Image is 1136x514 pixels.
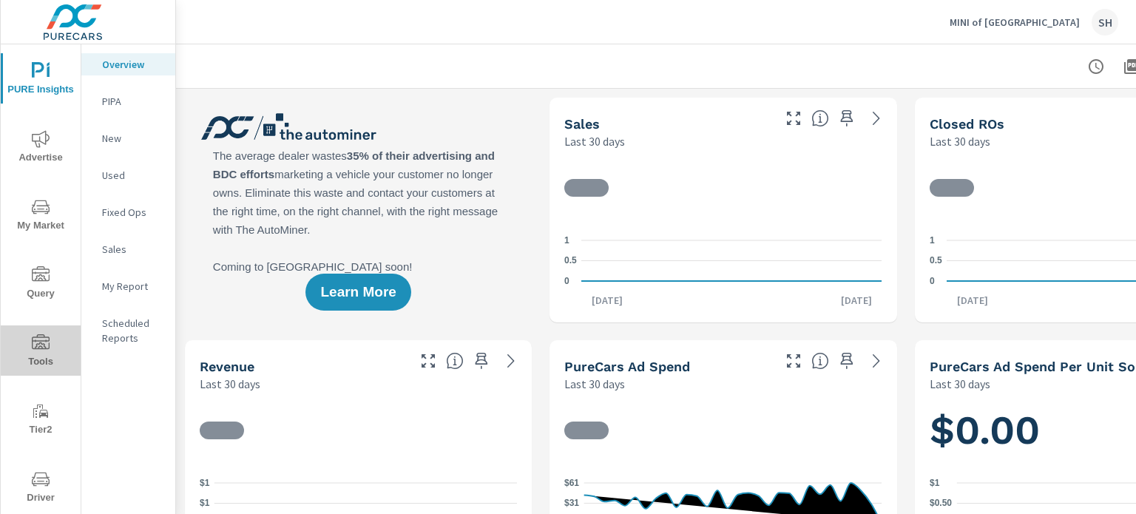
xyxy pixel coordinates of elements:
[200,375,260,393] p: Last 30 days
[200,478,210,488] text: $1
[950,16,1080,29] p: MINI of [GEOGRAPHIC_DATA]
[81,127,175,149] div: New
[200,498,210,509] text: $1
[5,62,76,98] span: PURE Insights
[5,266,76,302] span: Query
[102,94,163,109] p: PIPA
[81,312,175,349] div: Scheduled Reports
[81,164,175,186] div: Used
[5,130,76,166] span: Advertise
[811,352,829,370] span: Total cost of media for all PureCars channels for the selected dealership group over the selected...
[416,349,440,373] button: Make Fullscreen
[5,470,76,507] span: Driver
[5,198,76,234] span: My Market
[782,106,805,130] button: Make Fullscreen
[865,106,888,130] a: See more details in report
[102,279,163,294] p: My Report
[81,275,175,297] div: My Report
[930,276,935,286] text: 0
[305,274,410,311] button: Learn More
[835,349,859,373] span: Save this to your personalized report
[102,168,163,183] p: Used
[564,359,690,374] h5: PureCars Ad Spend
[930,256,942,266] text: 0.5
[564,276,569,286] text: 0
[811,109,829,127] span: Number of vehicles sold by the dealership over the selected date range. [Source: This data is sou...
[930,375,990,393] p: Last 30 days
[102,57,163,72] p: Overview
[564,132,625,150] p: Last 30 days
[200,359,254,374] h5: Revenue
[1092,9,1118,35] div: SH
[5,402,76,439] span: Tier2
[446,352,464,370] span: Total sales revenue over the selected date range. [Source: This data is sourced from the dealer’s...
[5,334,76,371] span: Tools
[930,498,952,509] text: $0.50
[564,478,579,488] text: $61
[930,132,990,150] p: Last 30 days
[564,375,625,393] p: Last 30 days
[564,498,579,508] text: $31
[782,349,805,373] button: Make Fullscreen
[930,478,940,488] text: $1
[102,316,163,345] p: Scheduled Reports
[81,201,175,223] div: Fixed Ops
[930,235,935,246] text: 1
[930,116,1004,132] h5: Closed ROs
[102,242,163,257] p: Sales
[831,293,882,308] p: [DATE]
[470,349,493,373] span: Save this to your personalized report
[564,256,577,266] text: 0.5
[81,90,175,112] div: PIPA
[564,116,600,132] h5: Sales
[947,293,998,308] p: [DATE]
[320,285,396,299] span: Learn More
[581,293,633,308] p: [DATE]
[564,235,569,246] text: 1
[81,53,175,75] div: Overview
[835,106,859,130] span: Save this to your personalized report
[499,349,523,373] a: See more details in report
[102,131,163,146] p: New
[865,349,888,373] a: See more details in report
[102,205,163,220] p: Fixed Ops
[81,238,175,260] div: Sales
